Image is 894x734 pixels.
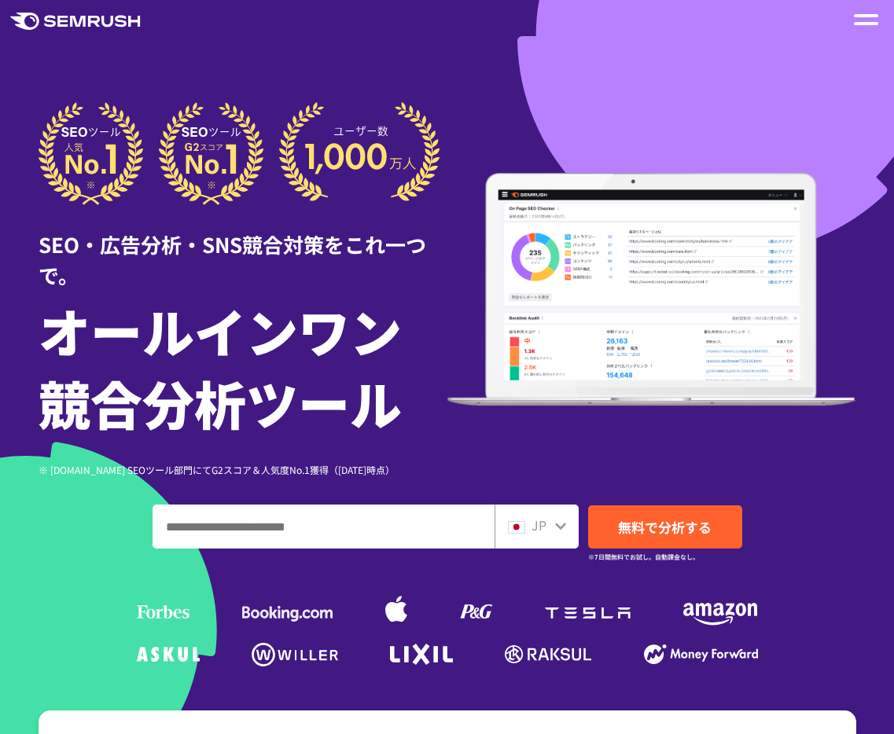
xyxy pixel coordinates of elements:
[39,205,447,290] div: SEO・広告分析・SNS競合対策をこれ一つで。
[153,505,494,548] input: ドメイン、キーワードまたはURLを入力してください
[588,505,742,549] a: 無料で分析する
[588,549,699,564] small: ※7日間無料でお試し。自動課金なし。
[618,517,712,537] span: 無料で分析する
[532,516,546,534] span: JP
[39,294,447,439] h1: オールインワン 競合分析ツール
[39,462,447,477] div: ※ [DOMAIN_NAME] SEOツール部門にてG2スコア＆人気度No.1獲得（[DATE]時点）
